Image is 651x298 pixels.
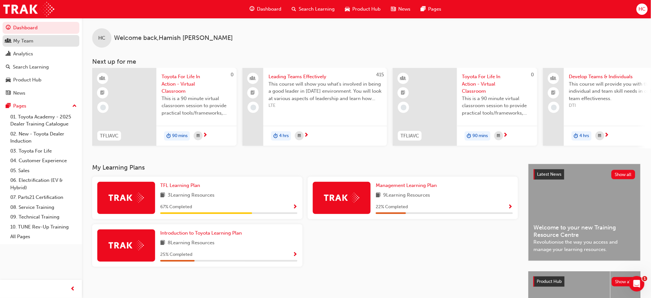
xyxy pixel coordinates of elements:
h3: Next up for me [82,58,651,65]
span: Show Progress [293,252,297,258]
span: 9 Learning Resources [383,191,430,200]
span: learningRecordVerb_NONE-icon [401,105,407,110]
a: Management Learning Plan [376,182,439,189]
button: Show Progress [293,203,297,211]
span: duration-icon [166,132,171,140]
span: car-icon [345,5,350,13]
a: Product Hub [3,74,79,86]
a: All Pages [8,232,79,242]
span: learningRecordVerb_NONE-icon [100,105,106,110]
a: guage-iconDashboard [244,3,286,16]
span: chart-icon [6,51,11,57]
a: 06. Electrification (EV & Hybrid) [8,175,79,192]
span: This course will show you what's involved in being a good leader in [DATE] environment. You will ... [268,80,382,102]
span: 90 mins [473,132,488,140]
span: news-icon [391,5,396,13]
span: Product Hub [537,279,562,284]
a: Search Learning [3,61,79,73]
button: Pages [3,100,79,112]
span: calendar-icon [298,132,301,140]
span: book-icon [160,239,165,247]
span: 1 [642,276,647,281]
span: Search Learning [299,5,335,13]
iframe: Intercom live chat [629,276,645,292]
span: Management Learning Plan [376,182,437,188]
a: 07. Parts21 Certification [8,192,79,202]
span: guage-icon [6,25,11,31]
div: Analytics [13,50,33,58]
span: people-icon [6,38,11,44]
span: booktick-icon [401,89,406,97]
img: Trak [3,2,54,16]
span: next-icon [503,133,508,138]
div: News [13,89,25,97]
span: TFLIAVC [100,132,119,140]
span: pages-icon [421,5,426,13]
button: Show all [611,170,636,179]
span: 90 mins [172,132,188,140]
a: search-iconSearch Learning [286,3,340,16]
span: 25 % Completed [160,251,192,258]
button: Show all [612,277,636,286]
h3: My Learning Plans [92,164,518,171]
a: News [3,87,79,99]
span: HC [638,5,646,13]
span: next-icon [304,133,309,138]
span: 22 % Completed [376,203,408,211]
div: Product Hub [13,76,41,84]
span: 3 Learning Resources [168,191,215,200]
span: prev-icon [71,285,75,293]
div: Pages [13,102,26,110]
a: My Team [3,35,79,47]
span: up-icon [72,102,77,110]
a: 0TFLIAVCToyota For Life In Action - Virtual ClassroomThis is a 90 minute virtual classroom sessio... [92,68,237,146]
a: 10. TUNE Rev-Up Training [8,222,79,232]
button: Show Progress [508,203,513,211]
span: Welcome back , Hamish [PERSON_NAME] [114,34,233,42]
a: 09. Technical Training [8,212,79,222]
a: 02. New - Toyota Dealer Induction [8,129,79,146]
a: 0TFLIAVCToyota For Life In Action - Virtual ClassroomThis is a 90 minute virtual classroom sessio... [393,68,537,146]
a: 04. Customer Experience [8,156,79,166]
span: News [398,5,410,13]
span: next-icon [604,133,609,138]
a: Dashboard [3,22,79,34]
a: 01. Toyota Academy - 2025 Dealer Training Catalogue [8,112,79,129]
a: 415Leading Teams EffectivelyThis course will show you what's involved in being a good leader in [... [242,68,387,146]
span: calendar-icon [598,132,602,140]
span: car-icon [6,77,11,83]
span: HC [98,34,105,42]
span: 8 Learning Resources [168,239,215,247]
span: TFL Learning Plan [160,182,200,188]
span: calendar-icon [197,132,200,140]
span: 4 hrs [279,132,289,140]
div: My Team [13,37,33,45]
span: This is a 90 minute virtual classroom session to provide practical tools/frameworks, behaviours a... [462,95,532,117]
a: Product HubShow all [533,276,636,287]
span: 0 [531,72,534,78]
span: learningRecordVerb_NONE-icon [251,105,256,110]
span: Product Hub [352,5,381,13]
button: DashboardMy TeamAnalyticsSearch LearningProduct HubNews [3,21,79,100]
span: Latest News [537,172,562,177]
span: LTE [268,102,382,109]
a: pages-iconPages [416,3,446,16]
span: learningRecordVerb_NONE-icon [551,105,557,110]
div: Search Learning [13,63,49,71]
span: news-icon [6,90,11,96]
span: search-icon [6,64,10,70]
a: Latest NewsShow all [534,169,635,180]
button: Show Progress [293,251,297,259]
span: Toyota For Life In Action - Virtual Classroom [462,73,532,95]
img: Trak [324,193,359,203]
img: Trak [109,193,144,203]
span: booktick-icon [101,89,105,97]
a: Analytics [3,48,79,60]
span: book-icon [376,191,381,200]
span: This is a 90 minute virtual classroom session to provide practical tools/frameworks, behaviours a... [162,95,232,117]
a: Introduction to Toyota Learning Plan [160,229,244,237]
span: Dashboard [257,5,281,13]
span: Revolutionise the way you access and manage your learning resources. [534,238,635,253]
span: 0 [231,72,233,78]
